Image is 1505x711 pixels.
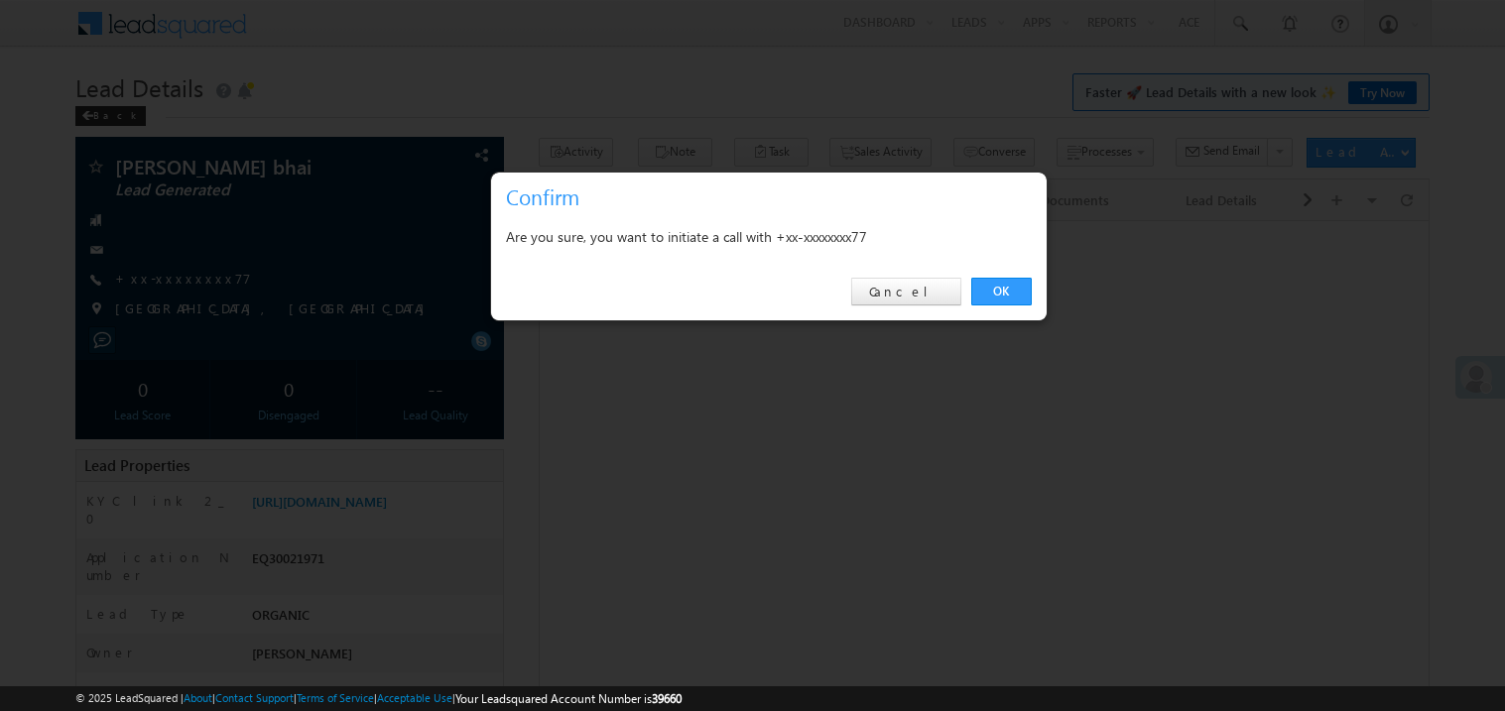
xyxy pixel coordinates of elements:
a: Contact Support [215,691,294,704]
a: Cancel [851,278,961,305]
a: About [184,691,212,704]
a: Terms of Service [297,691,374,704]
span: © 2025 LeadSquared | | | | | [75,689,682,708]
a: Acceptable Use [377,691,452,704]
div: Are you sure, you want to initiate a call with +xx-xxxxxxxx77 [506,224,1032,249]
a: OK [971,278,1032,305]
span: Your Leadsquared Account Number is [455,691,682,706]
span: 39660 [652,691,682,706]
h3: Confirm [506,179,1040,214]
